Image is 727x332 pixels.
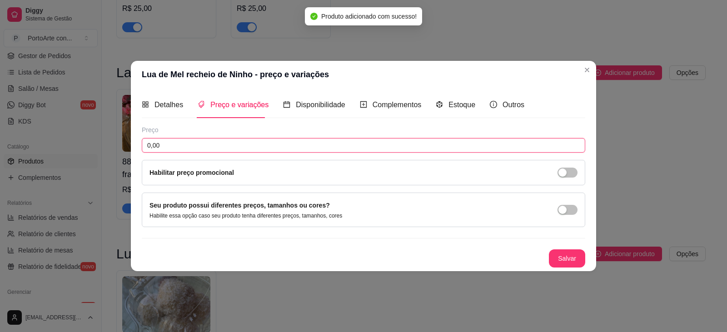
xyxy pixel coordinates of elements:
header: Lua de Mel recheio de Ninho - preço e variações [131,61,596,88]
label: Habilitar preço promocional [149,169,234,176]
span: calendar [283,101,290,108]
span: Outros [503,101,524,109]
span: tags [198,101,205,108]
span: Estoque [448,101,475,109]
span: Produto adicionado com sucesso! [321,13,417,20]
div: Preço [142,125,585,134]
p: Habilite essa opção caso seu produto tenha diferentes preços, tamanhos, cores [149,212,342,219]
span: check-circle [310,13,318,20]
input: Ex.: R$12,99 [142,138,585,153]
span: Disponibilidade [296,101,345,109]
button: Salvar [549,249,585,268]
span: Detalhes [154,101,183,109]
label: Seu produto possui diferentes preços, tamanhos ou cores? [149,202,330,209]
span: info-circle [490,101,497,108]
span: Complementos [373,101,422,109]
span: plus-square [360,101,367,108]
span: Preço e variações [210,101,269,109]
span: appstore [142,101,149,108]
button: Close [580,63,594,77]
span: code-sandbox [436,101,443,108]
